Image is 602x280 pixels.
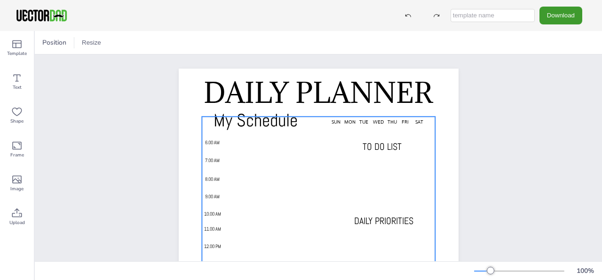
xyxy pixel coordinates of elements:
span: 8.00 AM [205,176,220,182]
span: My Schedule [214,109,298,132]
span: 1.00 PM [205,260,220,266]
button: Download [539,7,582,24]
button: Resize [78,35,105,50]
span: 9.00 AM [205,194,220,200]
span: 12.00 PM [204,243,221,249]
span: 11.00 AM [204,226,221,232]
span: DAILY PRIORITIES [354,215,413,227]
span: 6.00 AM [205,140,220,146]
img: VectorDad-1.png [15,8,68,23]
span: Upload [9,219,25,226]
span: Frame [10,151,24,159]
span: TO DO LIST [363,140,402,153]
span: Text [13,84,22,91]
span: 7.00 AM [205,157,220,163]
span: Position [40,38,68,47]
span: SUN MON TUE WED THU FRI SAT [332,119,423,125]
div: 100 % [574,266,596,275]
span: Shape [10,117,24,125]
span: 10.00 AM [204,211,221,217]
span: Image [10,185,24,193]
span: DAILY PLANNER [204,75,433,110]
span: Template [7,50,27,57]
input: template name [451,9,535,22]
